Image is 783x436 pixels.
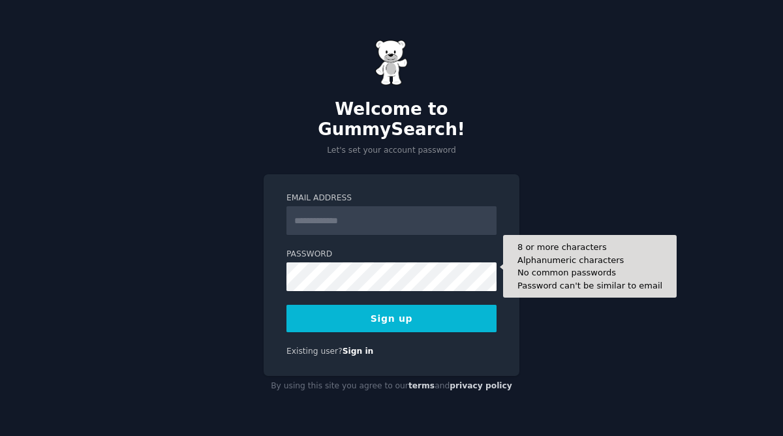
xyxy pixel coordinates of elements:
[264,376,519,397] div: By using this site you agree to our and
[264,99,519,140] h2: Welcome to GummySearch!
[286,249,497,260] label: Password
[450,381,512,390] a: privacy policy
[375,40,408,86] img: Gummy Bear
[408,381,435,390] a: terms
[286,305,497,332] button: Sign up
[343,347,374,356] a: Sign in
[286,193,497,204] label: Email Address
[264,145,519,157] p: Let's set your account password
[286,347,343,356] span: Existing user?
